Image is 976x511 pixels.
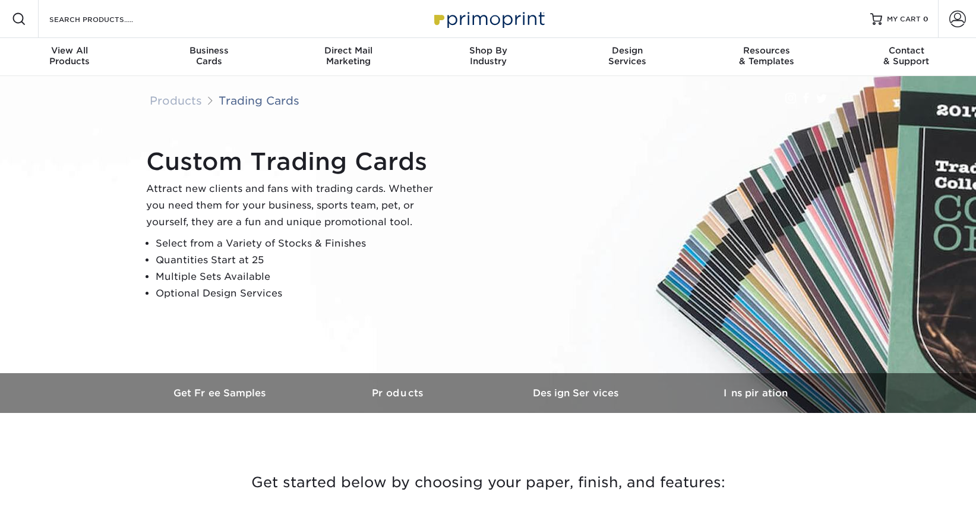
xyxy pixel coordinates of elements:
a: Inspiration [667,373,845,413]
span: Shop By [418,45,558,56]
a: Direct MailMarketing [279,38,418,76]
span: Contact [836,45,976,56]
span: Resources [697,45,837,56]
div: Marketing [279,45,418,67]
h3: Get started below by choosing your paper, finish, and features: [141,456,836,509]
div: Services [558,45,697,67]
h1: Custom Trading Cards [146,147,443,176]
span: MY CART [887,14,921,24]
span: 0 [923,15,928,23]
a: Products [150,94,202,107]
a: Contact& Support [836,38,976,76]
a: Design Services [488,373,667,413]
div: Industry [418,45,558,67]
li: Optional Design Services [156,285,443,302]
a: Products [310,373,488,413]
li: Quantities Start at 25 [156,252,443,269]
h3: Products [310,387,488,399]
img: Primoprint [429,6,548,31]
h3: Design Services [488,387,667,399]
input: SEARCH PRODUCTS..... [48,12,164,26]
a: BusinessCards [140,38,279,76]
p: Attract new clients and fans with trading cards. Whether you need them for your business, sports ... [146,181,443,231]
a: Get Free Samples [132,373,310,413]
li: Select from a Variety of Stocks & Finishes [156,235,443,252]
h3: Inspiration [667,387,845,399]
div: Cards [140,45,279,67]
div: & Support [836,45,976,67]
span: Direct Mail [279,45,418,56]
span: Design [558,45,697,56]
a: Resources& Templates [697,38,837,76]
div: & Templates [697,45,837,67]
a: DesignServices [558,38,697,76]
h3: Get Free Samples [132,387,310,399]
span: Business [140,45,279,56]
a: Shop ByIndustry [418,38,558,76]
a: Trading Cards [219,94,299,107]
li: Multiple Sets Available [156,269,443,285]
